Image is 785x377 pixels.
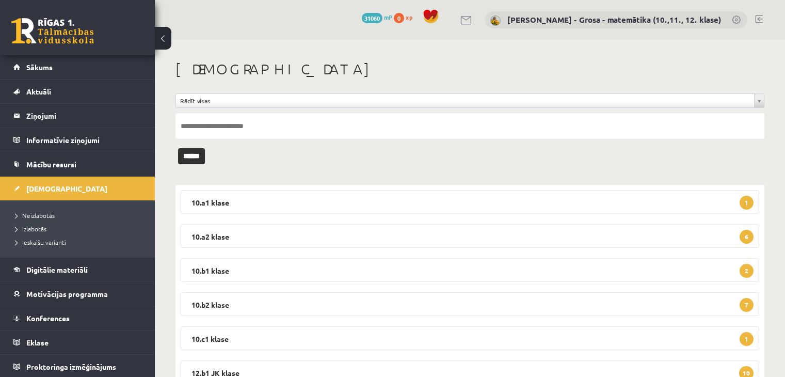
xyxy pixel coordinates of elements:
a: 31060 mP [362,13,392,21]
a: Eklase [13,331,142,354]
span: Sākums [26,62,53,72]
span: 2 [740,264,754,278]
a: [DEMOGRAPHIC_DATA] [13,177,142,200]
span: [DEMOGRAPHIC_DATA] [26,184,107,193]
span: 0 [394,13,404,23]
h1: [DEMOGRAPHIC_DATA] [175,60,764,78]
span: Neizlabotās [15,211,55,219]
span: xp [406,13,412,21]
a: Digitālie materiāli [13,258,142,281]
a: Motivācijas programma [13,282,142,306]
span: Izlabotās [15,225,46,233]
span: Digitālie materiāli [26,265,88,274]
a: Mācību resursi [13,152,142,176]
legend: 10.a1 klase [181,190,759,214]
span: 7 [740,298,754,312]
legend: 10.c1 klase [181,326,759,350]
a: Izlabotās [15,224,145,233]
a: [PERSON_NAME] - Grosa - matemātika (10.,11., 12. klase) [507,14,721,25]
span: 1 [740,196,754,210]
a: Ziņojumi [13,104,142,128]
span: Proktoringa izmēģinājums [26,362,116,371]
a: Aktuāli [13,80,142,103]
a: Informatīvie ziņojumi [13,128,142,152]
span: Eklase [26,338,49,347]
a: Rādīt visas [176,94,764,107]
span: Ieskaišu varianti [15,238,66,246]
a: Sākums [13,55,142,79]
span: Motivācijas programma [26,289,108,299]
span: 31060 [362,13,382,23]
legend: Informatīvie ziņojumi [26,128,142,152]
legend: 10.a2 klase [181,224,759,248]
span: mP [384,13,392,21]
a: Konferences [13,306,142,330]
legend: 10.b2 klase [181,292,759,316]
legend: Ziņojumi [26,104,142,128]
span: 1 [740,332,754,346]
img: Laima Tukāne - Grosa - matemātika (10.,11., 12. klase) [490,15,501,26]
a: Rīgas 1. Tālmācības vidusskola [11,18,94,44]
span: Rādīt visas [180,94,750,107]
span: 6 [740,230,754,244]
a: 0 xp [394,13,418,21]
a: Ieskaišu varianti [15,238,145,247]
legend: 10.b1 klase [181,258,759,282]
span: Aktuāli [26,87,51,96]
span: Mācību resursi [26,160,76,169]
span: Konferences [26,313,70,323]
a: Neizlabotās [15,211,145,220]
